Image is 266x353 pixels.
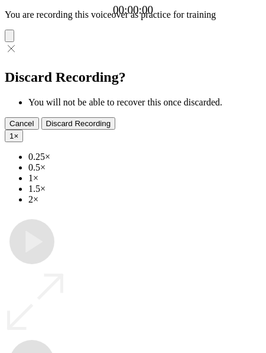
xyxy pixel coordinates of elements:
p: You are recording this voiceover as practice for training [5,9,261,20]
li: 1.5× [28,184,261,194]
li: 0.5× [28,162,261,173]
h2: Discard Recording? [5,69,261,85]
a: 00:00:00 [113,4,153,17]
li: 2× [28,194,261,205]
button: 1× [5,130,23,142]
li: 0.25× [28,152,261,162]
button: Cancel [5,117,39,130]
button: Discard Recording [41,117,116,130]
span: 1 [9,131,14,140]
li: You will not be able to recover this once discarded. [28,97,261,108]
li: 1× [28,173,261,184]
